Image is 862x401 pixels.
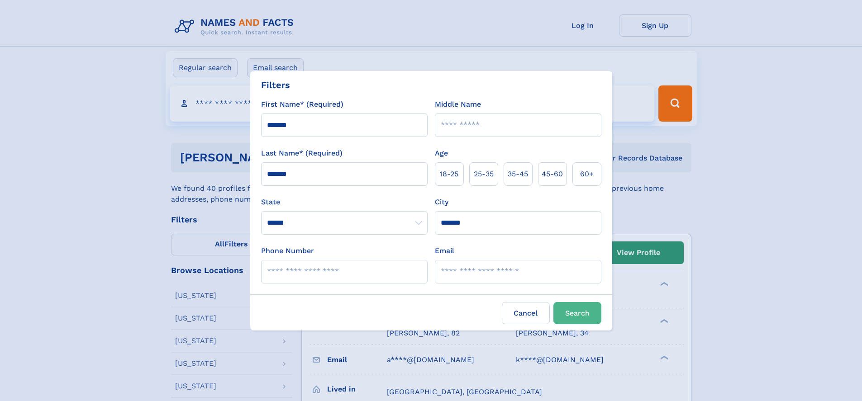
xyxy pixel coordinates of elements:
[542,169,563,179] span: 45‑60
[440,169,458,179] span: 18‑25
[261,78,290,92] div: Filters
[508,169,528,179] span: 35‑45
[261,197,428,208] label: State
[502,302,550,324] label: Cancel
[553,302,601,324] button: Search
[261,245,314,256] label: Phone Number
[435,148,448,159] label: Age
[435,197,448,208] label: City
[580,169,594,179] span: 60+
[435,99,481,110] label: Middle Name
[474,169,494,179] span: 25‑35
[261,99,343,110] label: First Name* (Required)
[261,148,343,159] label: Last Name* (Required)
[435,245,454,256] label: Email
